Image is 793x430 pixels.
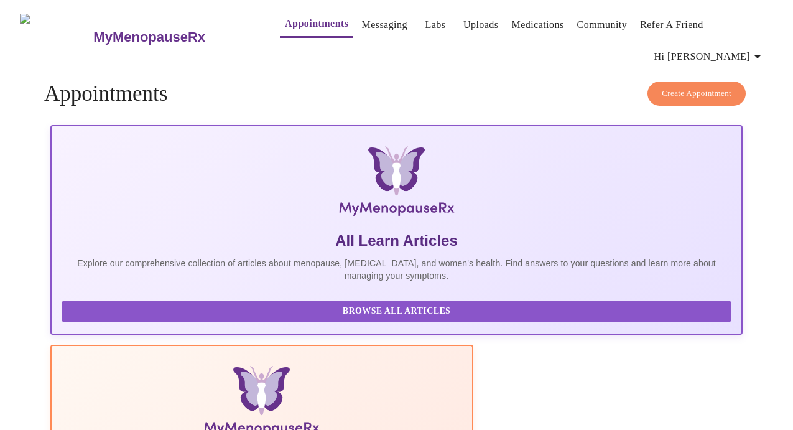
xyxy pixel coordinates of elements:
h5: All Learn Articles [62,231,731,251]
button: Appointments [280,11,353,38]
button: Community [572,12,633,37]
button: Medications [506,12,568,37]
span: Hi [PERSON_NAME] [654,48,765,65]
a: Labs [425,16,445,34]
button: Hi [PERSON_NAME] [649,44,770,69]
span: Browse All Articles [74,304,719,319]
button: Browse All Articles [62,301,731,322]
h3: MyMenopauseRx [93,29,205,45]
a: Messaging [361,16,407,34]
button: Refer a Friend [635,12,708,37]
button: Uploads [458,12,504,37]
button: Messaging [356,12,412,37]
button: Labs [415,12,455,37]
a: Appointments [285,15,348,32]
p: Explore our comprehensive collection of articles about menopause, [MEDICAL_DATA], and women's hea... [62,257,731,282]
a: MyMenopauseRx [92,16,255,59]
span: Create Appointment [662,86,731,101]
a: Uploads [463,16,499,34]
button: Create Appointment [647,82,746,106]
img: MyMenopauseRx Logo [165,146,628,221]
a: Medications [511,16,563,34]
a: Refer a Friend [640,16,703,34]
img: MyMenopauseRx Logo [20,14,92,60]
a: Community [577,16,628,34]
h4: Appointments [44,82,749,106]
a: Browse All Articles [62,305,735,315]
